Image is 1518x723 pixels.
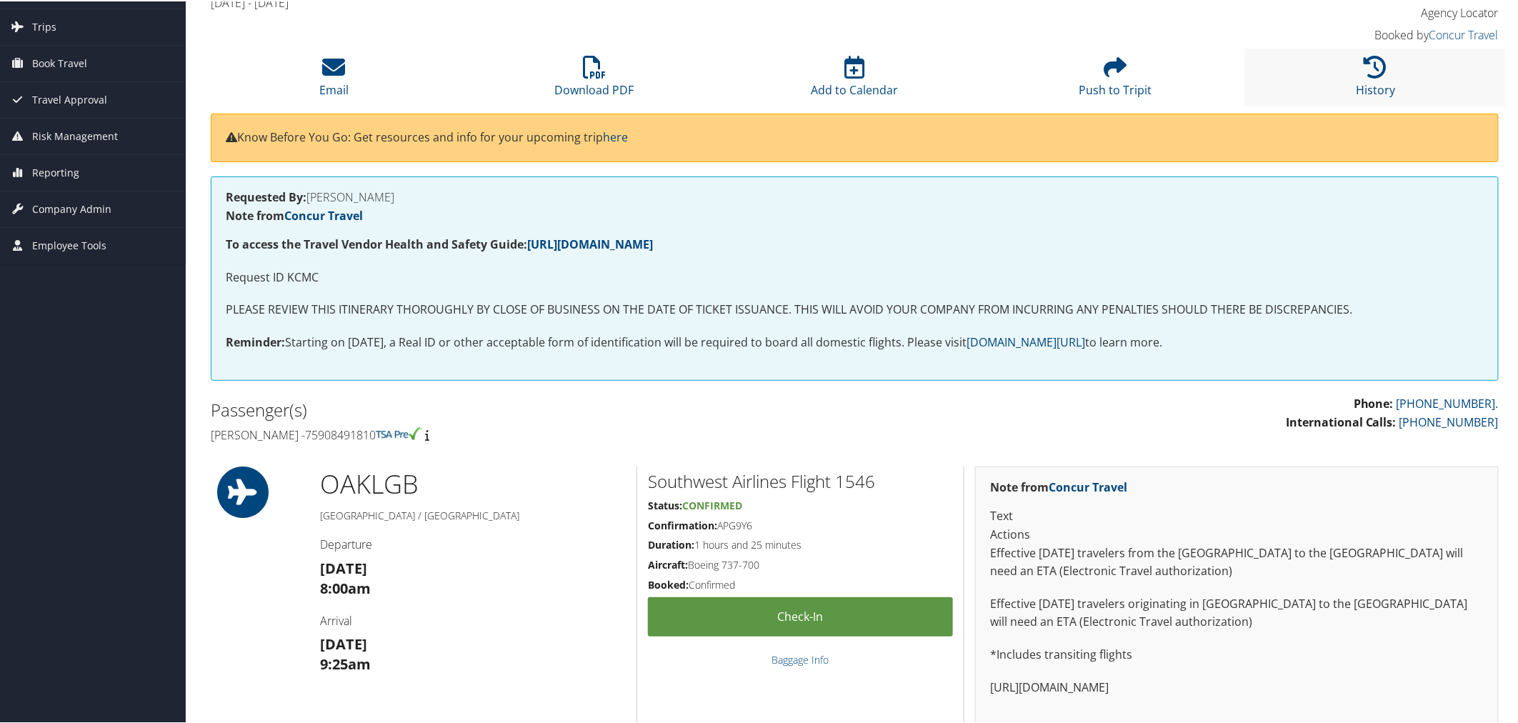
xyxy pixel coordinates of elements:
span: Employee Tools [32,226,106,262]
p: Know Before You Go: Get resources and info for your upcoming trip [226,127,1484,146]
h4: Arrival [320,612,626,627]
a: Add to Calendar [811,62,898,96]
strong: International Calls: [1286,413,1397,429]
strong: Aircraft: [648,557,688,570]
h1: OAK LGB [320,465,626,501]
a: [PHONE_NUMBER]. [1397,394,1499,410]
h5: APG9Y6 [648,517,953,532]
a: [DOMAIN_NAME][URL] [967,333,1085,349]
strong: Note from [226,206,363,222]
strong: Confirmation: [648,517,717,531]
h4: [PERSON_NAME] - [211,426,844,442]
strong: To access the Travel Vendor Health and Safety Guide: [226,235,653,251]
h2: Passenger(s) [211,397,844,421]
strong: 8:00am [320,577,371,597]
strong: Booked: [648,577,689,590]
p: Effective [DATE] travelers originating in [GEOGRAPHIC_DATA] to the [GEOGRAPHIC_DATA] will need an... [990,594,1484,630]
a: Push to Tripit [1079,62,1152,96]
a: [PHONE_NUMBER] [1399,413,1499,429]
strong: Duration: [648,537,694,550]
avayaelement: [PHONE_NUMBER] [1397,394,1496,410]
h5: Confirmed [648,577,953,591]
strong: [DATE] [320,633,367,652]
strong: [DATE] [320,557,367,577]
span: Book Travel [32,44,87,80]
a: Baggage Info [772,652,829,665]
p: Starting on [DATE], a Real ID or other acceptable form of identification will be required to boar... [226,332,1484,351]
h4: [PERSON_NAME] [226,190,1484,201]
a: here [603,128,628,144]
h5: Boeing 737-700 [648,557,953,571]
strong: Reminder: [226,333,285,349]
span: Company Admin [32,190,111,226]
p: PLEASE REVIEW THIS ITINERARY THOROUGHLY BY CLOSE OF BUSINESS ON THE DATE OF TICKET ISSUANCE. THIS... [226,299,1484,318]
a: Concur Travel [284,206,363,222]
p: Text Actions Effective [DATE] travelers from the [GEOGRAPHIC_DATA] to the [GEOGRAPHIC_DATA] will ... [990,506,1484,579]
span: Reporting [32,154,79,189]
strong: Requested By: [226,188,306,204]
h4: Agency Locator [1193,4,1499,19]
h4: Departure [320,535,626,551]
p: [URL][DOMAIN_NAME] [990,677,1484,696]
img: tsa-precheck.png [376,426,422,439]
p: Request ID KCMC [226,267,1484,286]
span: Risk Management [32,117,118,153]
a: History [1356,62,1395,96]
a: Check-in [648,596,953,635]
a: Concur Travel [1049,478,1127,494]
strong: Phone: [1354,394,1394,410]
h5: 1 hours and 25 minutes [648,537,953,551]
span: Confirmed [682,497,742,511]
a: Concur Travel [1429,26,1499,41]
a: Download PDF [554,62,634,96]
a: Email [319,62,349,96]
avayaelement: 75908491810 [305,426,376,442]
strong: Status: [648,497,682,511]
a: [URL][DOMAIN_NAME] [527,235,653,251]
h5: [GEOGRAPHIC_DATA] / [GEOGRAPHIC_DATA] [320,507,626,522]
span: Travel Approval [32,81,107,116]
strong: Note from [990,478,1127,494]
span: Trips [32,8,56,44]
p: *Includes transiting flights [990,644,1484,663]
h4: Booked by [1193,26,1499,41]
h2: Southwest Airlines Flight 1546 [648,468,953,492]
strong: 9:25am [320,653,371,672]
